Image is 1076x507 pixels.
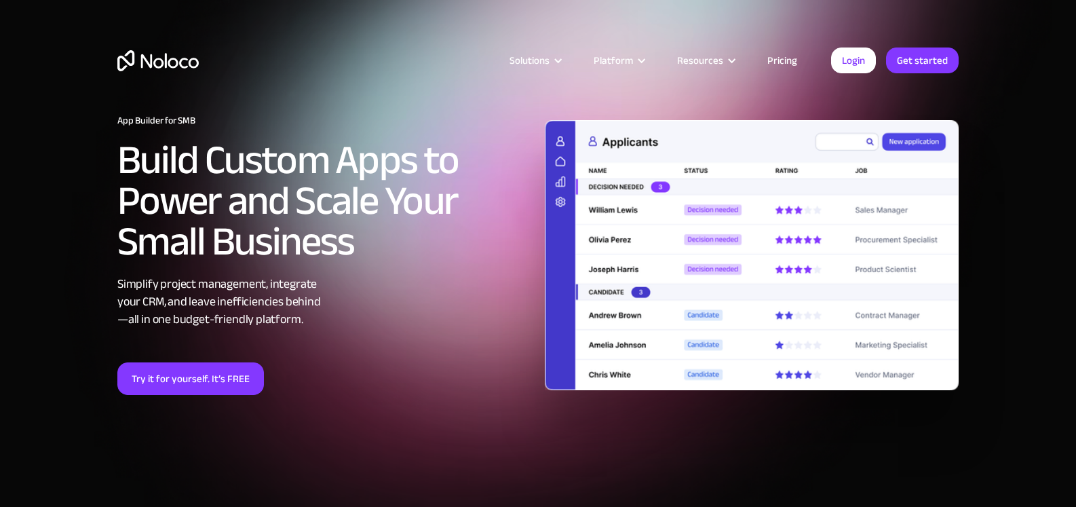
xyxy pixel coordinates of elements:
[831,48,876,73] a: Login
[493,52,577,69] div: Solutions
[677,52,723,69] div: Resources
[117,140,531,262] h2: Build Custom Apps to Power and Scale Your Small Business
[660,52,750,69] div: Resources
[117,362,264,395] a: Try it for yourself. It’s FREE
[117,276,531,328] div: Simplify project management, integrate your CRM, and leave inefficiencies behind —all in one budg...
[886,48,959,73] a: Get started
[594,52,633,69] div: Platform
[577,52,660,69] div: Platform
[750,52,814,69] a: Pricing
[510,52,550,69] div: Solutions
[117,50,199,71] a: home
